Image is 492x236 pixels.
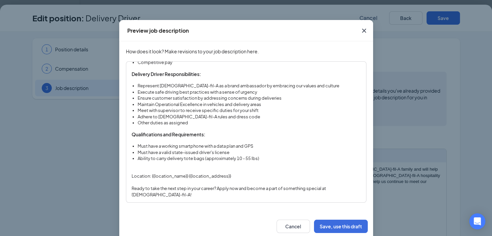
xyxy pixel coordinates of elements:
li: Ability to carry delivery tote bags (approximately 10 - 55 lbs) [138,155,361,161]
li: Maintain Operational Excellence in vehicles and delivery areas [138,101,361,107]
p: How does it look? Make revisions to your job description here. [126,48,366,55]
button: Close [355,20,373,41]
button: Cancel [277,220,310,233]
p: Location: {{location_name}} {{location_address}} [132,173,361,179]
div: Open Intercom Messenger [469,213,485,229]
li: Adhere to [DEMOGRAPHIC_DATA]-fil-A rules and dress code [138,114,361,120]
li: Represent [DEMOGRAPHIC_DATA]-fil-A as a brand ambassador by embracing our values and culture [138,83,361,89]
li: Execute safe driving best practices with a sense of urgency [138,89,361,95]
strong: Qualifications and Requirements: [132,131,205,137]
p: Ready to take the next step in your career? Apply now and become a part of something special at [... [132,185,361,198]
li: Must have a working smartphone with a data plan and GPS [138,143,361,149]
li: Competitive pay [138,59,361,65]
li: Meet with supervisor to receive specific duties for your shift [138,107,361,113]
strong: Delivery Driver Responsibilities: [132,71,201,77]
li: Must have a valid state-issued driver's license [138,149,361,155]
button: Save, use this draft [314,220,368,233]
div: Preview job description [127,27,189,34]
li: Other duties as assigned [138,120,361,126]
li: Ensure customer satisfaction by addressing concerns during deliveries [138,95,361,101]
svg: Cross [360,27,368,35]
